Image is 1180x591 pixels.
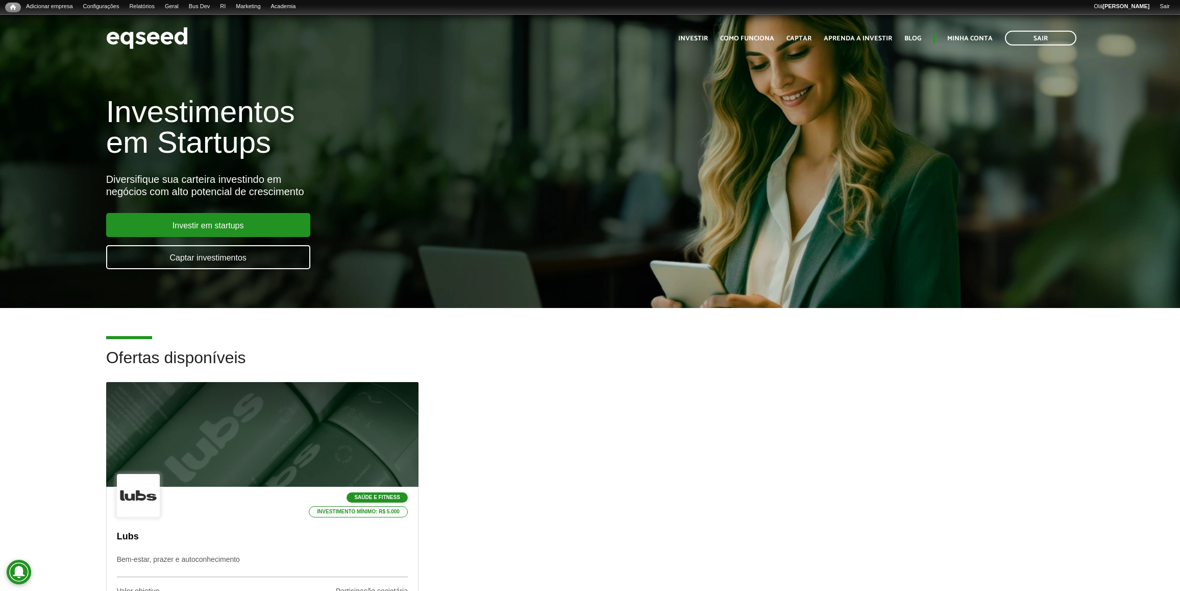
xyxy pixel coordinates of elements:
[1102,3,1149,9] strong: [PERSON_NAME]
[21,3,78,11] a: Adicionar empresa
[347,492,407,503] p: Saúde e Fitness
[10,4,16,11] span: Início
[124,3,159,11] a: Relatórios
[106,213,310,237] a: Investir em startups
[106,25,188,52] img: EqSeed
[786,35,812,42] a: Captar
[678,35,708,42] a: Investir
[78,3,125,11] a: Configurações
[5,3,21,12] a: Início
[106,349,1074,382] h2: Ofertas disponíveis
[106,245,310,269] a: Captar investimentos
[117,555,408,577] p: Bem-estar, prazer e autoconhecimento
[106,173,681,198] div: Diversifique sua carteira investindo em negócios com alto potencial de crescimento
[947,35,993,42] a: Minha conta
[160,3,184,11] a: Geral
[266,3,301,11] a: Academia
[106,97,681,158] h1: Investimentos em Startups
[1154,3,1175,11] a: Sair
[1089,3,1154,11] a: Olá[PERSON_NAME]
[117,531,408,542] p: Lubs
[1005,31,1076,45] a: Sair
[904,35,921,42] a: Blog
[184,3,215,11] a: Bus Dev
[824,35,892,42] a: Aprenda a investir
[309,506,408,517] p: Investimento mínimo: R$ 5.000
[215,3,231,11] a: RI
[231,3,265,11] a: Marketing
[720,35,774,42] a: Como funciona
